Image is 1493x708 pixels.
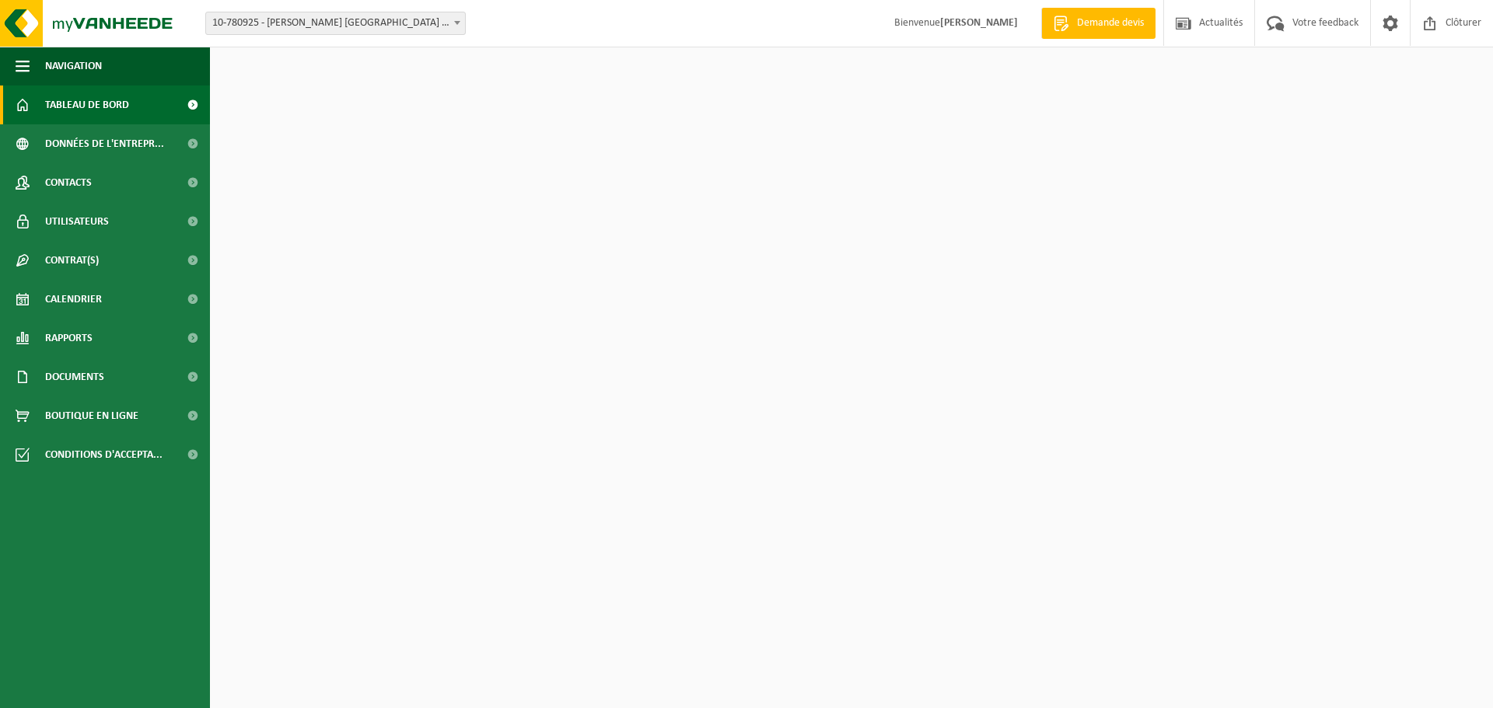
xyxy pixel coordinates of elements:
span: Demande devis [1073,16,1148,31]
span: Navigation [45,47,102,85]
span: Documents [45,357,104,396]
span: Contacts [45,163,92,202]
a: Demande devis [1041,8,1156,39]
span: Contrat(s) [45,241,99,280]
span: 10-780925 - GORMAN-RUPP BELGIUM SA - SUARLÉE [205,12,466,35]
span: Données de l'entrepr... [45,124,164,163]
span: Conditions d'accepta... [45,435,163,474]
span: Utilisateurs [45,202,109,241]
strong: [PERSON_NAME] [940,17,1018,29]
span: 10-780925 - GORMAN-RUPP BELGIUM SA - SUARLÉE [206,12,465,34]
span: Rapports [45,319,93,357]
span: Boutique en ligne [45,396,138,435]
span: Tableau de bord [45,85,129,124]
span: Calendrier [45,280,102,319]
